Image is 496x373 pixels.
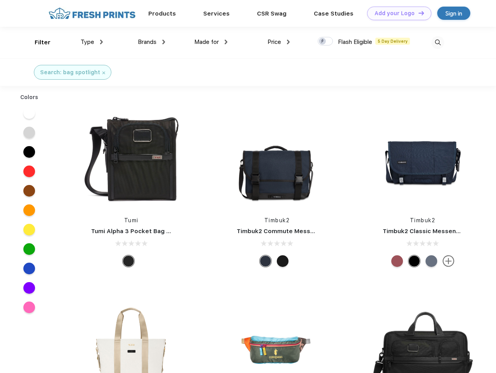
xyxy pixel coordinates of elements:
[267,38,281,45] span: Price
[391,255,403,267] div: Eco Collegiate Red
[148,10,176,17] a: Products
[237,228,341,235] a: Timbuk2 Commute Messenger Bag
[287,40,290,44] img: dropdown.png
[431,36,444,49] img: desktop_search.svg
[102,71,105,74] img: filter_cancel.svg
[371,105,475,209] img: func=resize&h=266
[91,228,182,235] a: Tumi Alpha 3 Pocket Bag Small
[426,255,437,267] div: Eco Lightbeam
[383,228,479,235] a: Timbuk2 Classic Messenger Bag
[277,255,288,267] div: Eco Black
[124,217,139,223] a: Tumi
[410,217,436,223] a: Timbuk2
[40,68,100,77] div: Search: bag spotlight
[194,38,219,45] span: Made for
[419,11,424,15] img: DT
[123,255,134,267] div: Black
[375,10,415,17] div: Add your Logo
[408,255,420,267] div: Eco Black
[79,105,183,209] img: func=resize&h=266
[162,40,165,44] img: dropdown.png
[338,38,372,45] span: Flash Eligible
[46,7,138,20] img: fo%20logo%202.webp
[260,255,271,267] div: Eco Nautical
[443,255,454,267] img: more.svg
[375,38,410,45] span: 5 Day Delivery
[14,93,44,101] div: Colors
[225,40,227,44] img: dropdown.png
[225,105,329,209] img: func=resize&h=266
[35,38,51,47] div: Filter
[445,9,462,18] div: Sign in
[138,38,157,45] span: Brands
[437,7,470,20] a: Sign in
[100,40,103,44] img: dropdown.png
[264,217,290,223] a: Timbuk2
[81,38,94,45] span: Type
